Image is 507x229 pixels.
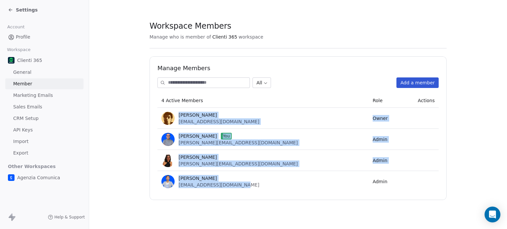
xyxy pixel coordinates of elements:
span: [PERSON_NAME] [179,133,217,139]
span: Help & Support [54,215,85,220]
a: Marketing Emails [5,90,84,101]
span: Owner [373,116,388,121]
span: Agenzia Comunica [17,174,60,181]
span: You [221,133,232,139]
a: Help & Support [48,215,85,220]
a: General [5,67,84,78]
button: Add a member [396,77,439,88]
a: API Keys [5,125,84,135]
a: Profile [5,32,84,43]
span: Actions [418,98,435,103]
img: Progetto%20senza%20titolo.png [161,154,175,167]
span: Export [13,150,28,157]
span: [PERSON_NAME][EMAIL_ADDRESS][DOMAIN_NAME] [179,140,298,145]
span: [PERSON_NAME] [179,112,217,118]
img: clienti365-logo-quadrato-negativo.png [8,57,15,64]
span: Settings [16,7,38,13]
span: Admin [373,179,388,184]
span: Account [4,22,27,32]
span: API Keys [13,127,33,133]
span: Profile [16,34,30,41]
span: Clienti 365 [212,34,237,40]
img: agenzia-comunica-profilo-FB.png [8,174,15,181]
a: Export [5,148,84,158]
span: Admin [373,158,388,163]
img: avatar.jpg [161,112,175,125]
a: Import [5,136,84,147]
span: [PERSON_NAME][EMAIL_ADDRESS][DOMAIN_NAME] [179,161,298,166]
span: Workspace Members [150,21,231,31]
span: Workspace [4,45,33,55]
span: [PERSON_NAME] [179,175,217,182]
h1: Manage Members [157,64,439,72]
span: 4 Active Members [161,98,203,103]
a: CRM Setup [5,113,84,124]
span: CRM Setup [13,115,39,122]
img: Marco%20Social%20Profile.png [161,175,175,188]
span: workspace [239,34,263,40]
span: Admin [373,137,388,142]
img: Foto%20professionale%20-%20Agenzia%20Comunica.png [161,133,175,146]
div: Open Intercom Messenger [485,207,500,222]
span: Import [13,138,28,145]
span: General [13,69,31,76]
a: Member [5,78,84,89]
span: Member [13,80,32,87]
span: Marketing Emails [13,92,53,99]
span: Manage who is member of [150,34,211,40]
a: Settings [8,7,38,13]
span: Role [373,98,383,103]
span: Clienti 365 [17,57,42,64]
a: Sales Emails [5,101,84,112]
span: [PERSON_NAME] [179,154,217,160]
span: Other Workspaces [5,161,58,172]
span: [EMAIL_ADDRESS][DOMAIN_NAME] [179,119,259,124]
span: Sales Emails [13,103,42,110]
span: [EMAIL_ADDRESS][DOMAIN_NAME] [179,182,259,187]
